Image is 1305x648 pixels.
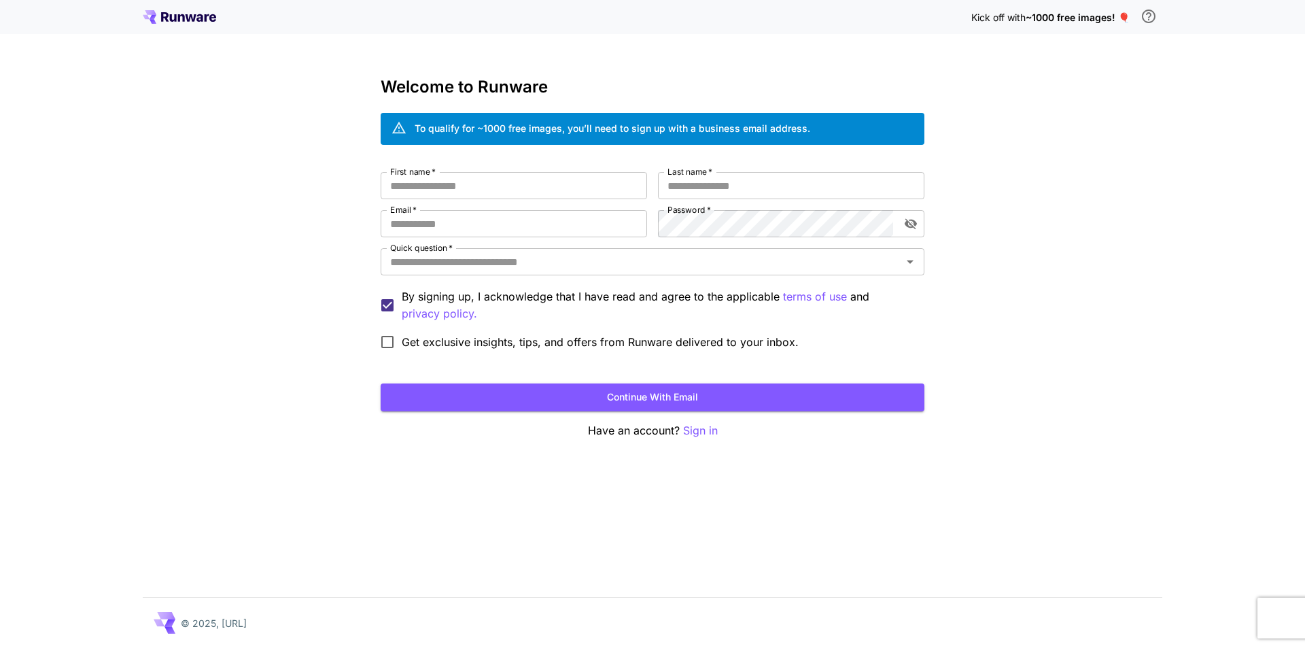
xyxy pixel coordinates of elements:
span: Kick off with [971,12,1026,23]
button: Sign in [683,422,718,439]
span: ~1000 free images! 🎈 [1026,12,1130,23]
label: Email [390,204,417,216]
span: Get exclusive insights, tips, and offers from Runware delivered to your inbox. [402,334,799,350]
p: terms of use [783,288,847,305]
label: First name [390,166,436,177]
p: By signing up, I acknowledge that I have read and agree to the applicable and [402,288,913,322]
p: © 2025, [URL] [181,616,247,630]
button: Continue with email [381,383,924,411]
button: In order to qualify for free credit, you need to sign up with a business email address and click ... [1135,3,1162,30]
button: By signing up, I acknowledge that I have read and agree to the applicable terms of use and [402,305,477,322]
p: Have an account? [381,422,924,439]
label: Password [667,204,711,216]
button: By signing up, I acknowledge that I have read and agree to the applicable and privacy policy. [783,288,847,305]
button: toggle password visibility [899,211,923,236]
label: Quick question [390,242,453,254]
label: Last name [667,166,712,177]
div: To qualify for ~1000 free images, you’ll need to sign up with a business email address. [415,121,810,135]
h3: Welcome to Runware [381,78,924,97]
button: Open [901,252,920,271]
p: privacy policy. [402,305,477,322]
